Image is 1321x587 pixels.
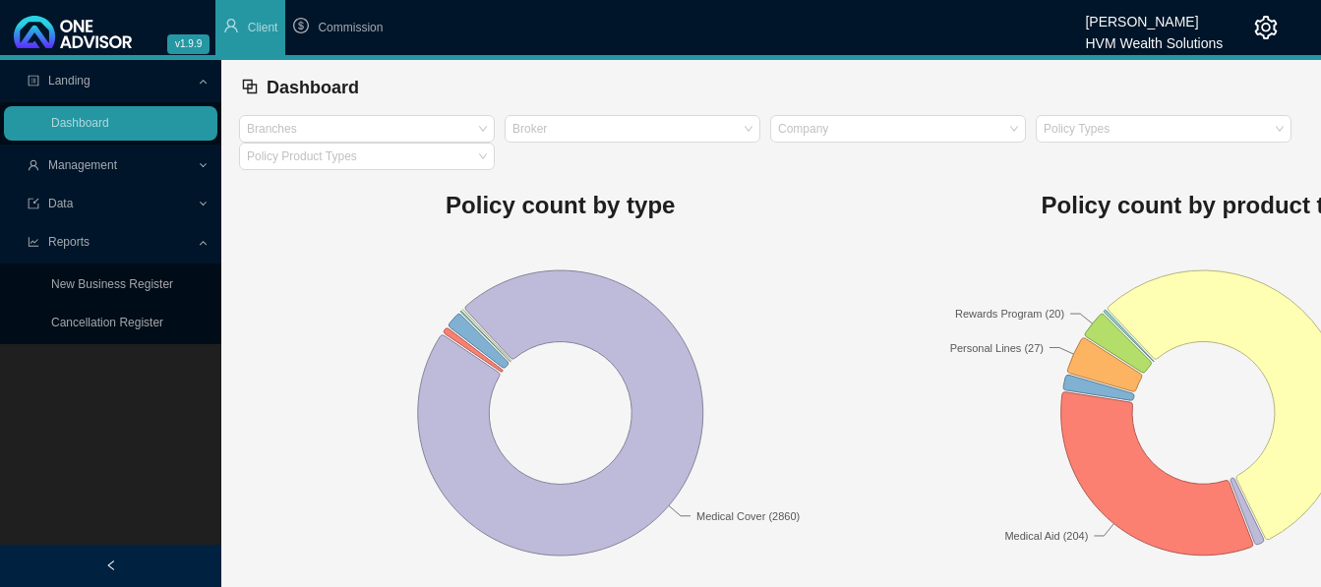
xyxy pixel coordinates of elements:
span: Commission [318,21,383,34]
span: Dashboard [267,78,359,97]
span: import [28,198,39,209]
div: HVM Wealth Solutions [1085,27,1223,48]
span: line-chart [28,236,39,248]
div: [PERSON_NAME] [1085,5,1223,27]
a: New Business Register [51,277,173,291]
text: Personal Lines (27) [949,342,1043,354]
img: 2df55531c6924b55f21c4cf5d4484680-logo-light.svg [14,16,132,48]
span: dollar [293,18,309,33]
span: left [105,559,117,571]
span: Management [48,158,117,172]
span: Reports [48,235,90,249]
span: Landing [48,74,90,88]
span: user [28,159,39,171]
a: Dashboard [51,116,109,130]
span: user [223,18,239,33]
text: Medical Cover (2860) [696,510,800,522]
span: setting [1254,16,1278,39]
span: Client [248,21,278,34]
span: Data [48,197,73,210]
text: Rewards Program (20) [955,308,1064,320]
span: block [241,78,259,95]
a: Cancellation Register [51,316,163,329]
span: v1.9.9 [167,34,210,54]
h1: Policy count by type [239,186,882,225]
span: profile [28,75,39,87]
text: Medical Aid (204) [1004,530,1088,542]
